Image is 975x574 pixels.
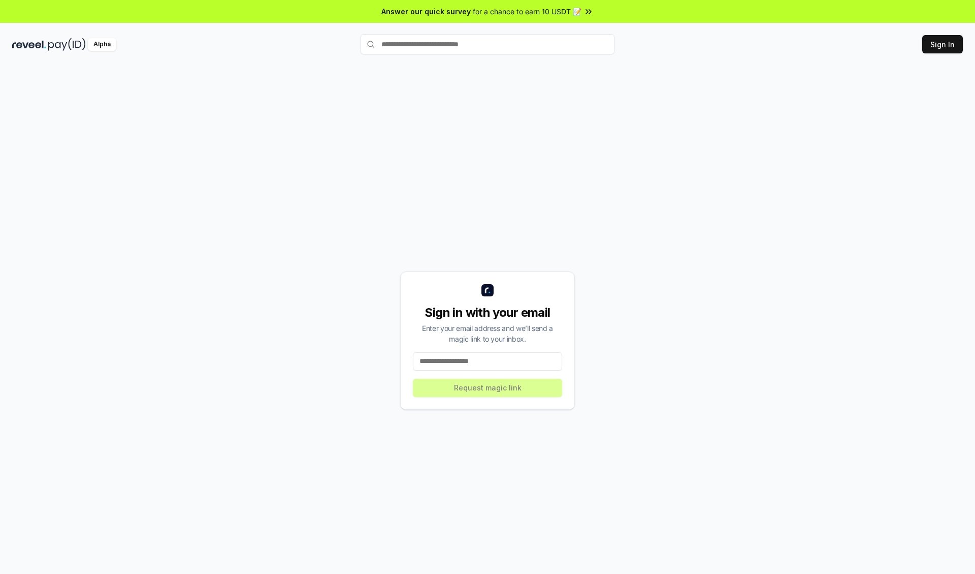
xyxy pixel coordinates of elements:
img: logo_small [481,284,494,296]
div: Alpha [88,38,116,51]
div: Enter your email address and we’ll send a magic link to your inbox. [413,323,562,344]
span: Answer our quick survey [381,6,471,17]
div: Sign in with your email [413,305,562,321]
span: for a chance to earn 10 USDT 📝 [473,6,581,17]
img: pay_id [48,38,86,51]
img: reveel_dark [12,38,46,51]
button: Sign In [922,35,963,53]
